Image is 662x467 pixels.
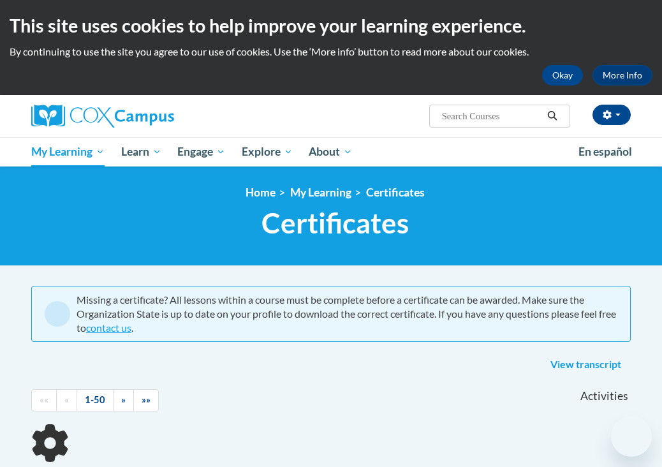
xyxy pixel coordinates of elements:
span: About [309,144,352,159]
a: View transcript [541,355,631,375]
span: « [64,394,69,405]
span: Explore [242,144,293,159]
span: Certificates [261,206,409,240]
a: Begining [31,389,57,411]
img: Cox Campus [31,105,174,128]
div: Missing a certificate? All lessons within a course must be complete before a certificate can be a... [77,293,617,335]
p: By continuing to use the site you agree to our use of cookies. Use the ‘More info’ button to read... [10,45,652,59]
span: «« [40,394,48,405]
a: More Info [592,65,652,85]
span: Learn [121,144,161,159]
h2: This site uses cookies to help improve your learning experience. [10,13,652,38]
a: Learn [113,137,170,167]
a: About [301,137,361,167]
a: Previous [56,389,77,411]
button: Search [543,108,562,124]
a: End [133,389,159,411]
span: Engage [177,144,225,159]
button: Okay [542,65,583,85]
a: Home [246,186,276,199]
span: My Learning [31,144,105,159]
button: Account Settings [592,105,631,125]
a: Next [113,389,134,411]
span: »» [142,394,151,405]
span: Activities [580,389,628,403]
a: My Learning [23,137,113,167]
span: » [121,394,126,405]
a: Certificates [366,186,425,199]
a: contact us [86,322,131,334]
a: Engage [169,137,233,167]
a: Cox Campus [31,105,218,128]
a: En español [570,138,640,165]
a: Explore [233,137,301,167]
div: Main menu [22,137,640,167]
a: 1-50 [77,389,114,411]
iframe: Button to launch messaging window [611,416,652,457]
a: My Learning [290,186,351,199]
input: Search Courses [441,108,543,124]
span: En español [578,145,632,158]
